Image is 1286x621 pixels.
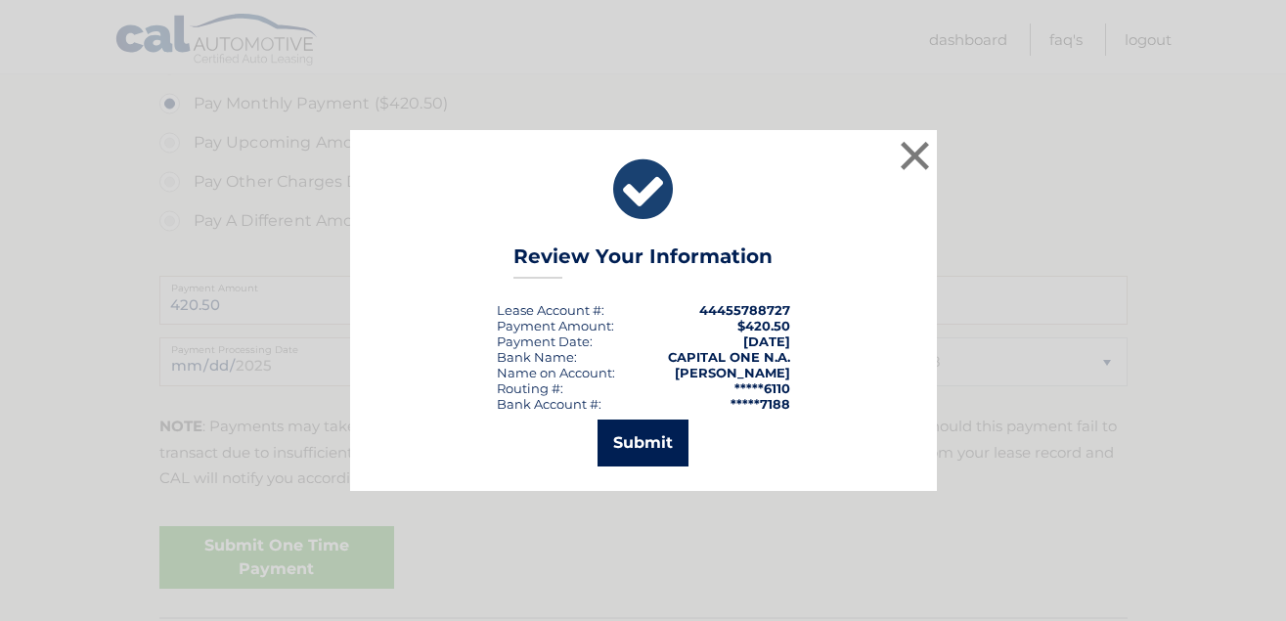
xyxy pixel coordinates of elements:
span: $420.50 [737,318,790,333]
span: [DATE] [743,333,790,349]
div: Routing #: [497,380,563,396]
button: × [896,136,935,175]
span: Payment Date [497,333,590,349]
strong: CAPITAL ONE N.A. [668,349,790,365]
h3: Review Your Information [513,244,773,279]
div: Bank Name: [497,349,577,365]
div: Bank Account #: [497,396,601,412]
div: : [497,333,593,349]
strong: [PERSON_NAME] [675,365,790,380]
div: Lease Account #: [497,302,604,318]
div: Name on Account: [497,365,615,380]
strong: 44455788727 [699,302,790,318]
div: Payment Amount: [497,318,614,333]
button: Submit [598,420,688,466]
